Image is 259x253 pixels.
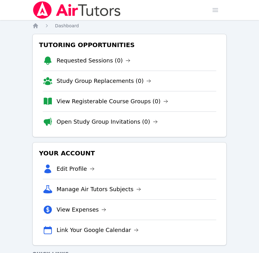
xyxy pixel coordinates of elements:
h3: Your Account [38,148,221,159]
a: View Registerable Course Groups (0) [57,97,168,106]
h3: Tutoring Opportunities [38,39,221,51]
a: Study Group Replacements (0) [57,77,151,85]
nav: Breadcrumb [32,23,227,29]
img: Air Tutors [32,1,121,19]
a: Manage Air Tutors Subjects [57,185,141,194]
a: Dashboard [55,23,79,29]
a: Open Study Group Invitations (0) [57,117,158,126]
a: Requested Sessions (0) [57,56,130,65]
a: Edit Profile [57,164,95,173]
a: Link Your Google Calendar [57,226,139,234]
span: Dashboard [55,23,79,28]
a: View Expenses [57,205,106,214]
